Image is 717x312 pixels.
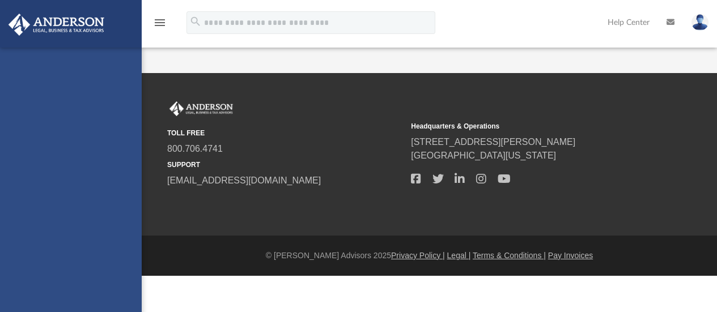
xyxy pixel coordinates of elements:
a: [GEOGRAPHIC_DATA][US_STATE] [411,151,556,160]
a: [STREET_ADDRESS][PERSON_NAME] [411,137,575,147]
a: Legal | [447,251,471,260]
small: TOLL FREE [167,128,403,138]
img: User Pic [691,14,708,31]
img: Anderson Advisors Platinum Portal [167,101,235,116]
a: Pay Invoices [548,251,593,260]
a: [EMAIL_ADDRESS][DOMAIN_NAME] [167,176,321,185]
img: Anderson Advisors Platinum Portal [5,14,108,36]
small: SUPPORT [167,160,403,170]
small: Headquarters & Operations [411,121,647,131]
i: menu [153,16,167,29]
a: 800.706.4741 [167,144,223,153]
a: Privacy Policy | [391,251,445,260]
a: Terms & Conditions | [473,251,546,260]
a: menu [153,22,167,29]
div: © [PERSON_NAME] Advisors 2025 [142,250,717,262]
i: search [189,15,202,28]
